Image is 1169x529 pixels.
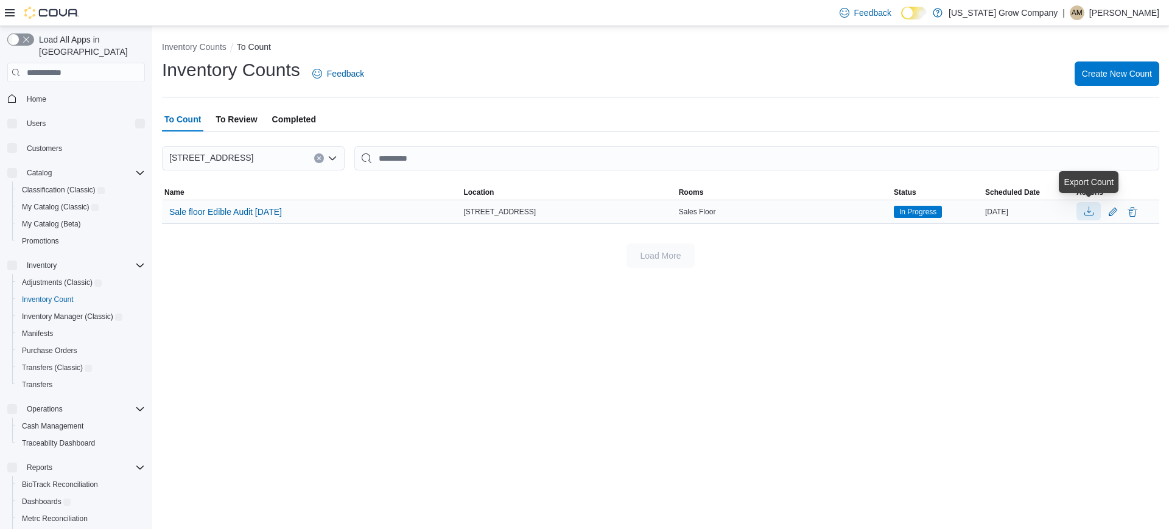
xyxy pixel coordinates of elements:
button: Sale floor Edible Audit [DATE] [164,203,287,221]
span: Load All Apps in [GEOGRAPHIC_DATA] [34,33,145,58]
nav: An example of EuiBreadcrumbs [162,41,1159,55]
a: Classification (Classic) [12,181,150,198]
button: Inventory Count [12,291,150,308]
button: Location [461,185,676,200]
button: Transfers [12,376,150,393]
a: Inventory Manager (Classic) [12,308,150,325]
button: Open list of options [328,153,337,163]
a: My Catalog (Classic) [12,198,150,215]
div: Armondo Martinez [1070,5,1084,20]
a: My Catalog (Classic) [17,200,104,214]
button: My Catalog (Beta) [12,215,150,233]
span: AM [1072,5,1083,20]
span: Inventory Count [17,292,145,307]
a: Cash Management [17,419,88,433]
button: Cash Management [12,418,150,435]
a: Adjustments (Classic) [12,274,150,291]
span: Home [22,91,145,106]
span: Manifests [22,329,53,338]
button: Operations [2,401,150,418]
span: Completed [272,107,316,131]
span: Inventory [22,258,145,273]
span: Traceabilty Dashboard [22,438,95,448]
button: Name [162,185,461,200]
a: Home [22,92,51,107]
a: Manifests [17,326,58,341]
span: Manifests [17,326,145,341]
button: Purchase Orders [12,342,150,359]
span: Operations [27,404,63,414]
span: Name [164,187,184,197]
a: Inventory Manager (Classic) [17,309,127,324]
h1: Inventory Counts [162,58,300,82]
div: Sales Floor [676,205,891,219]
span: [STREET_ADDRESS] [463,207,536,217]
span: My Catalog (Classic) [22,202,99,212]
button: Inventory Counts [162,42,226,52]
span: Location [463,187,494,197]
span: Status [894,187,916,197]
span: Users [22,116,145,131]
span: Inventory Manager (Classic) [17,309,145,324]
a: Metrc Reconciliation [17,511,93,526]
button: Manifests [12,325,150,342]
span: Classification (Classic) [17,183,145,197]
button: Users [22,116,51,131]
button: Reports [22,460,57,475]
a: BioTrack Reconciliation [17,477,103,492]
button: Inventory [2,257,150,274]
span: Home [27,94,46,104]
span: Reports [27,463,52,472]
a: Transfers (Classic) [12,359,150,376]
span: To Count [164,107,201,131]
a: Traceabilty Dashboard [17,436,100,450]
span: Transfers (Classic) [22,363,92,373]
a: Transfers (Classic) [17,360,97,375]
button: Customers [2,139,150,157]
a: Adjustments (Classic) [17,275,107,290]
span: BioTrack Reconciliation [22,480,98,489]
button: Delete [1125,205,1140,219]
span: My Catalog (Beta) [17,217,145,231]
input: This is a search bar. After typing your query, hit enter to filter the results lower in the page. [354,146,1159,170]
span: Dashboards [17,494,145,509]
span: Purchase Orders [17,343,145,358]
a: Transfers [17,377,57,392]
span: Metrc Reconciliation [22,514,88,524]
button: Clear input [314,153,324,163]
span: Purchase Orders [22,346,77,356]
span: Transfers (Classic) [17,360,145,375]
span: Promotions [17,234,145,248]
button: BioTrack Reconciliation [12,476,150,493]
span: Inventory Count [22,295,74,304]
span: Create New Count [1082,68,1152,80]
button: Metrc Reconciliation [12,510,150,527]
span: Dark Mode [901,19,902,20]
span: Dashboards [22,497,71,506]
button: Create New Count [1075,61,1159,86]
span: Inventory [27,261,57,270]
a: Feedback [307,61,369,86]
button: Home [2,89,150,107]
a: Purchase Orders [17,343,82,358]
span: Catalog [27,168,52,178]
input: Dark Mode [901,7,927,19]
a: Dashboards [12,493,150,510]
span: Metrc Reconciliation [17,511,145,526]
span: Users [27,119,46,128]
span: Adjustments (Classic) [22,278,102,287]
span: Cash Management [22,421,83,431]
button: Rooms [676,185,891,200]
img: Cova [24,7,79,19]
span: Promotions [22,236,59,246]
a: Inventory Count [17,292,79,307]
span: Sale floor Edible Audit [DATE] [169,206,282,218]
span: Load More [641,250,681,262]
span: Traceabilty Dashboard [17,436,145,450]
button: Scheduled Date [983,185,1074,200]
button: Catalog [2,164,150,181]
button: Status [891,185,983,200]
span: Customers [22,141,145,156]
button: Reports [2,459,150,476]
p: | [1062,5,1065,20]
